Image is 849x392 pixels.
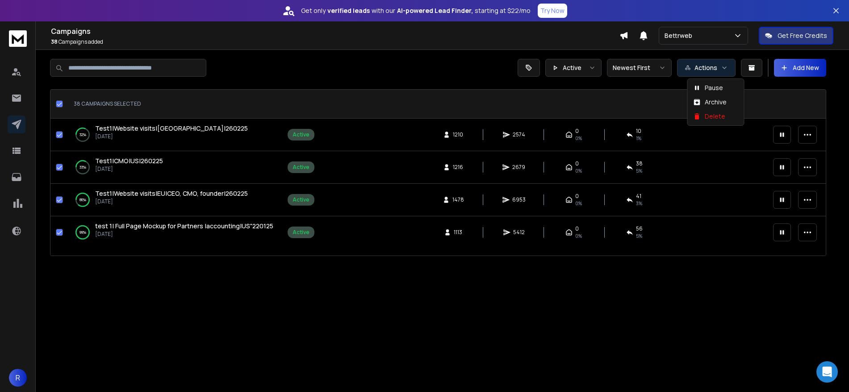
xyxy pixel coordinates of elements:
[293,164,309,171] div: Active
[95,189,248,198] span: Test1|Website visits|EU|CEO, CMO, founder|260225
[95,157,163,165] span: Test1|CMO|US|260225
[453,131,463,138] span: 1210
[9,30,27,47] img: logo
[636,200,642,207] span: 3 %
[563,63,581,72] p: Active
[95,198,248,205] p: [DATE]
[95,165,163,173] p: [DATE]
[51,26,619,37] h1: Campaigns
[79,228,86,237] p: 99 %
[705,112,725,121] p: Delete
[677,59,736,77] button: Actions
[95,133,248,140] p: [DATE]
[778,31,827,40] p: Get Free Credits
[575,200,582,207] span: 0%
[575,232,582,239] span: 0%
[636,232,642,239] span: 5 %
[687,78,744,126] div: Actions
[512,164,525,171] span: 2679
[327,6,370,15] strong: verified leads
[575,167,582,174] span: 0%
[636,225,643,232] span: 56
[397,6,473,15] strong: AI-powered Lead Finder,
[293,196,309,203] div: Active
[51,38,58,45] span: 38
[575,193,579,200] span: 0
[293,229,309,236] div: Active
[293,131,309,138] div: Active
[301,6,531,15] p: Get only with our starting at $22/mo
[512,196,526,203] span: 6953
[636,128,641,135] span: 10
[67,90,282,119] th: 38 campaigns selected
[816,361,838,383] div: Open Intercom Messenger
[452,196,464,203] span: 1478
[454,229,463,236] span: 1113
[774,59,826,77] button: Add New
[705,98,727,107] p: Archive
[636,167,642,174] span: 5 %
[513,131,525,138] span: 2574
[51,38,619,45] p: Campaigns added
[636,193,641,200] span: 41
[665,31,696,40] p: Bettrweb
[636,135,641,142] span: 1 %
[607,59,672,77] button: Newest First
[636,160,643,167] span: 38
[575,160,579,167] span: 0
[79,163,86,172] p: 33 %
[453,164,463,171] span: 1216
[79,130,86,139] p: 32 %
[575,225,579,232] span: 0
[575,128,579,135] span: 0
[705,83,723,92] p: Pause
[95,222,273,230] span: test 1| Full Page Mockup for Partners |accounting|US"220125
[79,195,86,204] p: 86 %
[540,6,565,15] p: Try Now
[575,135,582,142] span: 0%
[95,124,248,132] span: Test1|Website visits|[GEOGRAPHIC_DATA]|260225
[95,231,273,238] p: [DATE]
[9,369,27,387] span: R
[513,229,525,236] span: 5412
